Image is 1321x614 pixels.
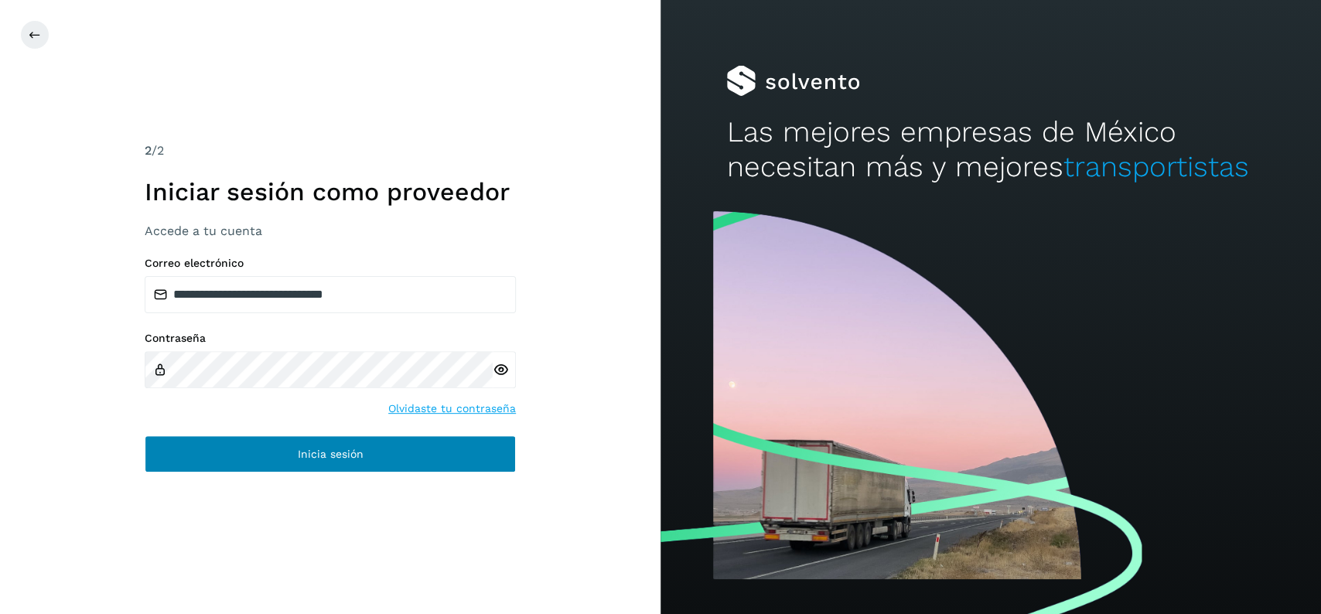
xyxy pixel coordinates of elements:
[145,435,516,472] button: Inicia sesión
[1063,150,1248,183] span: transportistas
[145,257,516,270] label: Correo electrónico
[145,177,516,206] h1: Iniciar sesión como proveedor
[726,115,1254,184] h2: Las mejores empresas de México necesitan más y mejores
[145,223,516,238] h3: Accede a tu cuenta
[388,401,516,417] a: Olvidaste tu contraseña
[145,143,152,158] span: 2
[298,449,364,459] span: Inicia sesión
[145,142,516,160] div: /2
[145,332,516,345] label: Contraseña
